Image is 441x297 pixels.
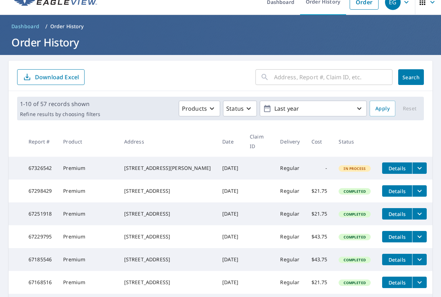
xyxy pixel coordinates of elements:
td: [DATE] [217,248,244,271]
p: Download Excel [35,73,79,81]
button: filesDropdownBtn-67185546 [412,254,427,265]
th: Cost [306,126,333,157]
button: filesDropdownBtn-67251918 [412,208,427,220]
th: Claim ID [244,126,274,157]
td: Regular [274,157,305,180]
td: Premium [57,225,118,248]
span: Completed [339,212,370,217]
p: Order History [50,23,84,30]
td: Regular [274,248,305,271]
th: Date [217,126,244,157]
td: Premium [57,157,118,180]
a: Dashboard [9,21,42,32]
p: Refine results by choosing filters [20,111,100,117]
button: Status [223,101,257,116]
div: [STREET_ADDRESS] [124,187,211,195]
p: Last year [272,102,355,115]
span: Details [386,256,408,263]
td: - [306,157,333,180]
span: In Process [339,166,370,171]
th: Address [118,126,217,157]
td: Regular [274,271,305,294]
button: detailsBtn-67229795 [382,231,412,242]
p: Products [182,104,207,113]
td: Premium [57,271,118,294]
div: [STREET_ADDRESS] [124,256,211,263]
td: 67298429 [23,180,57,202]
span: Completed [339,189,370,194]
th: Status [333,126,376,157]
button: filesDropdownBtn-67229795 [412,231,427,242]
button: detailsBtn-67185546 [382,254,412,265]
p: Status [226,104,244,113]
td: [DATE] [217,225,244,248]
span: Details [386,188,408,195]
td: [DATE] [217,157,244,180]
span: Details [386,211,408,217]
td: [DATE] [217,271,244,294]
button: Products [179,101,220,116]
div: [STREET_ADDRESS] [124,279,211,286]
td: 67326542 [23,157,57,180]
td: 67168516 [23,271,57,294]
td: Premium [57,248,118,271]
td: Regular [274,225,305,248]
button: detailsBtn-67326542 [382,162,412,174]
button: Apply [370,101,395,116]
li: / [45,22,47,31]
h1: Order History [9,35,432,50]
nav: breadcrumb [9,21,432,32]
td: $21.75 [306,202,333,225]
span: Details [386,279,408,286]
span: Completed [339,280,370,285]
button: detailsBtn-67251918 [382,208,412,220]
td: 67229795 [23,225,57,248]
span: Details [386,165,408,172]
td: $43.75 [306,225,333,248]
th: Product [57,126,118,157]
button: filesDropdownBtn-67298429 [412,185,427,197]
button: Search [398,69,424,85]
td: Regular [274,180,305,202]
span: Dashboard [11,23,40,30]
td: 67185546 [23,248,57,271]
td: Premium [57,202,118,225]
button: detailsBtn-67298429 [382,185,412,197]
td: $21.75 [306,180,333,202]
th: Delivery [274,126,305,157]
span: Search [404,74,418,81]
div: [STREET_ADDRESS] [124,233,211,240]
td: Regular [274,202,305,225]
div: [STREET_ADDRESS][PERSON_NAME] [124,165,211,172]
td: $43.75 [306,248,333,271]
button: Last year [260,101,367,116]
span: Apply [375,104,390,113]
td: [DATE] [217,180,244,202]
div: [STREET_ADDRESS] [124,210,211,217]
button: filesDropdownBtn-67326542 [412,162,427,174]
span: Completed [339,257,370,262]
button: Download Excel [17,69,85,85]
input: Address, Report #, Claim ID, etc. [274,67,392,87]
th: Report # [23,126,57,157]
span: Completed [339,235,370,240]
td: $21.75 [306,271,333,294]
p: 1-10 of 57 records shown [20,100,100,108]
td: [DATE] [217,202,244,225]
button: filesDropdownBtn-67168516 [412,277,427,288]
span: Details [386,233,408,240]
td: 67251918 [23,202,57,225]
button: detailsBtn-67168516 [382,277,412,288]
td: Premium [57,180,118,202]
